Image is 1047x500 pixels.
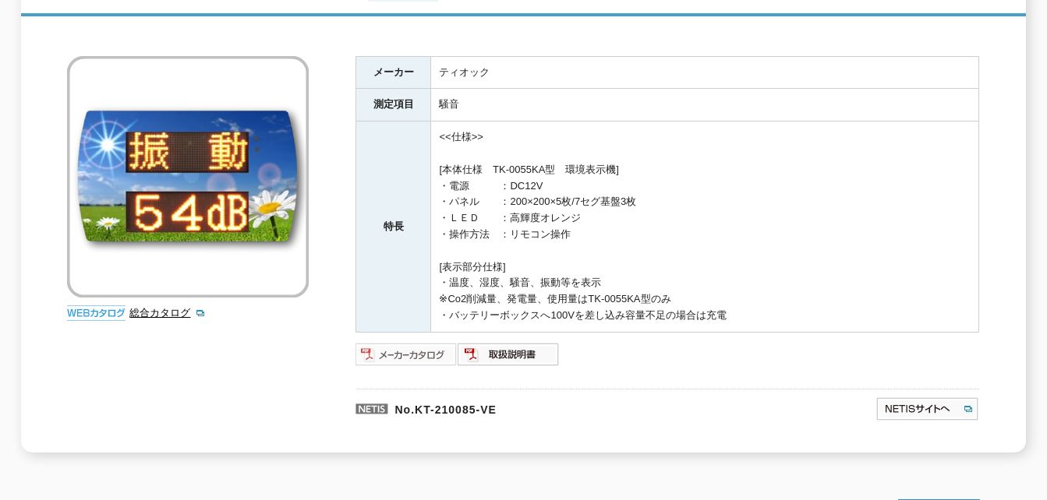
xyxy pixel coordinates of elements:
td: <<仕様>> [本体仕様 TK-0055KA型 環境表示機] ・電源 ：DC12V ・パネル ：200×200×5枚/7セグ基盤3枚 ・ＬＥＤ ：高輝度オレンジ ・操作方法 ：リモコン操作 [表... [431,121,979,333]
th: 特長 [356,121,431,333]
img: NETISサイトへ [875,396,979,421]
img: 取扱説明書 [458,342,560,367]
a: 総合カタログ [129,307,206,319]
a: 取扱説明書 [458,352,560,364]
th: 測定項目 [356,89,431,121]
th: メーカー [356,56,431,89]
td: ティオック [431,56,979,89]
img: webカタログ [67,305,126,321]
img: メーカーカタログ [355,342,458,367]
td: 騒音 [431,89,979,121]
p: No.KT-210085-VE [355,389,725,426]
a: メーカーカタログ [355,352,458,364]
img: AC電源仕様環境表示機 TK-0055型 [67,56,309,298]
